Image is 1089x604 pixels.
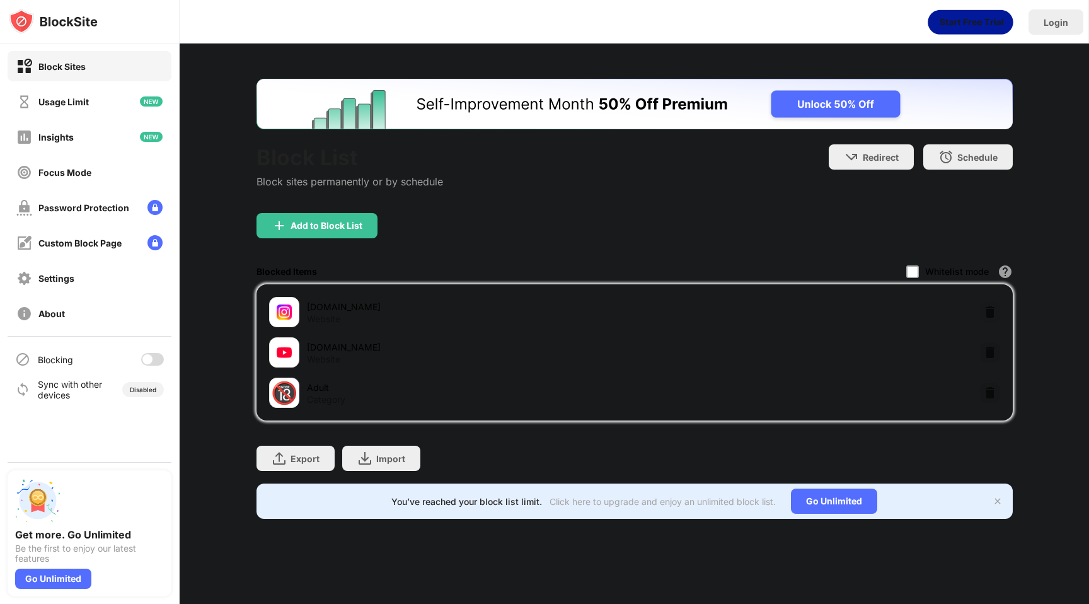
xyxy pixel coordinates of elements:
[391,496,542,507] div: You’ve reached your block list limit.
[291,221,362,231] div: Add to Block List
[307,394,345,405] div: Category
[376,453,405,464] div: Import
[16,235,32,251] img: customize-block-page-off.svg
[957,152,998,163] div: Schedule
[38,238,122,248] div: Custom Block Page
[277,345,292,360] img: favicons
[38,61,86,72] div: Block Sites
[863,152,899,163] div: Redirect
[925,266,989,277] div: Whitelist mode
[38,167,91,178] div: Focus Mode
[928,9,1013,35] div: animation
[307,340,635,354] div: [DOMAIN_NAME]
[16,200,32,216] img: password-protection-off.svg
[1044,17,1068,28] div: Login
[15,478,60,523] img: push-unlimited.svg
[130,386,156,393] div: Disabled
[307,354,340,365] div: Website
[38,273,74,284] div: Settings
[38,132,74,142] div: Insights
[38,308,65,319] div: About
[791,489,877,514] div: Go Unlimited
[256,266,317,277] div: Blocked Items
[147,235,163,250] img: lock-menu.svg
[307,300,635,313] div: [DOMAIN_NAME]
[271,380,297,406] div: 🔞
[15,382,30,397] img: sync-icon.svg
[15,352,30,367] img: blocking-icon.svg
[15,569,91,589] div: Go Unlimited
[15,528,164,541] div: Get more. Go Unlimited
[16,94,32,110] img: time-usage-off.svg
[16,270,32,286] img: settings-off.svg
[16,129,32,145] img: insights-off.svg
[38,354,73,365] div: Blocking
[256,79,1013,129] iframe: Banner
[256,175,443,188] div: Block sites permanently or by schedule
[140,96,163,107] img: new-icon.svg
[15,543,164,564] div: Be the first to enjoy our latest features
[38,379,103,400] div: Sync with other devices
[38,202,129,213] div: Password Protection
[307,313,340,325] div: Website
[550,496,776,507] div: Click here to upgrade and enjoy an unlimited block list.
[38,96,89,107] div: Usage Limit
[147,200,163,215] img: lock-menu.svg
[9,9,98,34] img: logo-blocksite.svg
[277,305,292,320] img: favicons
[16,165,32,180] img: focus-off.svg
[16,306,32,322] img: about-off.svg
[16,59,32,74] img: block-on.svg
[256,144,443,170] div: Block List
[307,381,635,394] div: Adult
[291,453,320,464] div: Export
[140,132,163,142] img: new-icon.svg
[993,496,1003,506] img: x-button.svg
